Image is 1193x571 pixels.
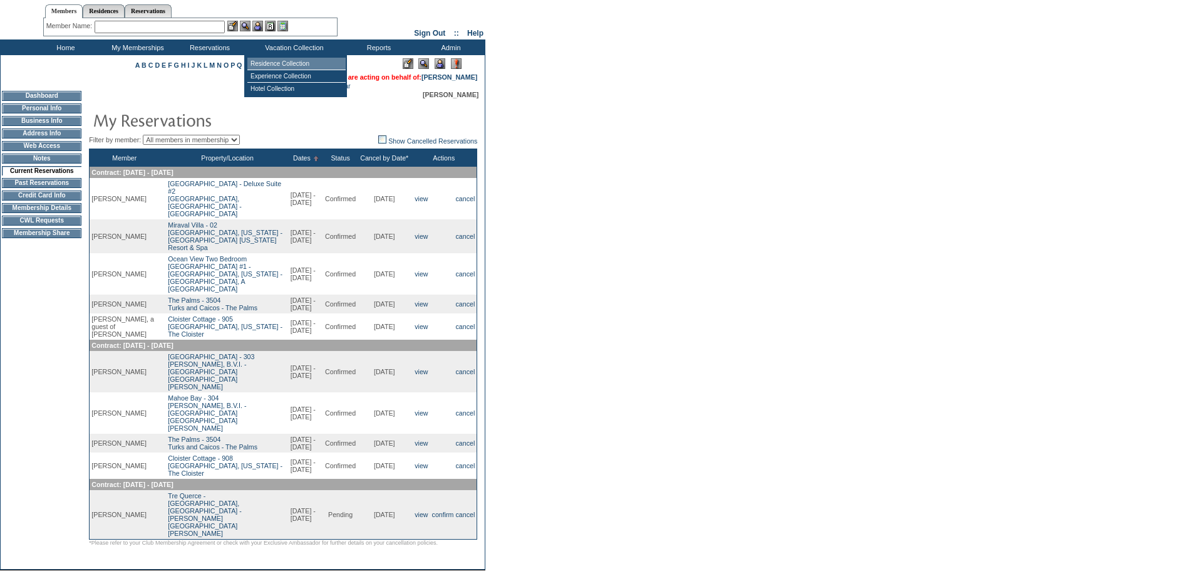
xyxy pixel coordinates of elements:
[455,511,475,518] a: cancel
[378,135,386,144] img: chk_off.JPG
[90,351,159,392] td: [PERSON_NAME]
[289,490,323,540] td: [DATE] - [DATE]
[415,439,428,447] a: view
[358,178,411,219] td: [DATE]
[293,154,311,162] a: Dates
[181,61,186,69] a: H
[411,149,477,167] th: Actions
[155,61,160,69] a: D
[2,228,81,238] td: Membership Share
[168,296,257,312] a: The Palms - 3504Turks and Caicos - The Palms
[90,178,159,219] td: [PERSON_NAME]
[323,253,358,295] td: Confirmed
[197,61,202,69] a: K
[323,490,358,540] td: Pending
[224,61,229,69] a: O
[289,219,323,253] td: [DATE] - [DATE]
[358,434,411,453] td: [DATE]
[358,351,411,392] td: [DATE]
[323,434,358,453] td: Confirmed
[168,436,257,451] a: The Palms - 3504Turks and Caicos - The Palms
[2,154,81,164] td: Notes
[455,462,475,469] a: cancel
[168,353,254,390] a: [GEOGRAPHIC_DATA] - 303[PERSON_NAME], B.V.I. - [GEOGRAPHIC_DATA] [GEOGRAPHIC_DATA][PERSON_NAME]
[323,453,358,479] td: Confirmed
[415,233,428,240] a: view
[125,4,172,18] a: Reservations
[358,490,411,540] td: [DATE]
[289,434,323,453] td: [DATE] - [DATE]
[455,195,475,202] a: cancel
[174,61,179,69] a: G
[2,91,81,101] td: Dashboard
[311,156,319,161] img: Ascending
[358,453,411,479] td: [DATE]
[112,154,137,162] a: Member
[2,128,81,139] td: Address Info
[358,392,411,434] td: [DATE]
[209,61,215,69] a: M
[2,116,81,126] td: Business Info
[455,439,475,447] a: cancel
[91,169,173,176] span: Contract: [DATE] - [DATE]
[244,39,341,55] td: Vacation Collection
[323,351,358,392] td: Confirmed
[289,453,323,479] td: [DATE] - [DATE]
[455,323,475,330] a: cancel
[358,313,411,340] td: [DATE]
[455,233,475,240] a: cancel
[455,300,475,308] a: cancel
[265,21,276,31] img: Reservations
[415,511,428,518] a: view
[172,39,244,55] td: Reservations
[168,180,281,217] a: [GEOGRAPHIC_DATA] - Deluxe Suite #2[GEOGRAPHIC_DATA], [GEOGRAPHIC_DATA] - [GEOGRAPHIC_DATA]
[89,540,438,546] span: *Please refer to your Club Membership Agreement or check with your Exclusive Ambassador for furth...
[415,323,428,330] a: view
[148,61,153,69] a: C
[91,481,173,488] span: Contract: [DATE] - [DATE]
[91,342,173,349] span: Contract: [DATE] - [DATE]
[414,29,445,38] a: Sign Out
[435,58,445,69] img: Impersonate
[413,39,485,55] td: Admin
[289,178,323,219] td: [DATE] - [DATE]
[237,61,242,69] a: Q
[418,58,429,69] img: View Mode
[230,61,235,69] a: P
[188,61,190,69] a: I
[201,154,254,162] a: Property/Location
[168,454,282,477] a: Cloister Cottage - 908[GEOGRAPHIC_DATA], [US_STATE] - The Cloister
[247,83,346,95] td: Hotel Collection
[323,392,358,434] td: Confirmed
[289,351,323,392] td: [DATE] - [DATE]
[415,462,428,469] a: view
[90,253,159,295] td: [PERSON_NAME]
[28,39,100,55] td: Home
[2,191,81,201] td: Credit Card Info
[341,39,413,55] td: Reports
[168,61,172,69] a: F
[289,392,323,434] td: [DATE] - [DATE]
[455,270,475,278] a: cancel
[162,61,166,69] a: E
[323,313,358,340] td: Confirmed
[289,253,323,295] td: [DATE] - [DATE]
[135,61,140,69] a: A
[334,82,350,90] a: Clear
[217,61,222,69] a: N
[168,255,282,293] a: Ocean View Two Bedroom [GEOGRAPHIC_DATA] #1 -[GEOGRAPHIC_DATA], [US_STATE] - [GEOGRAPHIC_DATA], A...
[415,195,428,202] a: view
[403,58,413,69] img: Edit Mode
[378,137,477,145] a: Show Cancelled Reservations
[45,4,83,18] a: Members
[415,409,428,417] a: view
[100,39,172,55] td: My Memberships
[415,270,428,278] a: view
[421,73,477,81] a: [PERSON_NAME]
[358,219,411,253] td: [DATE]
[204,61,207,69] a: L
[455,368,475,375] a: cancel
[454,29,459,38] span: ::
[252,21,263,31] img: Impersonate
[331,154,350,162] a: Status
